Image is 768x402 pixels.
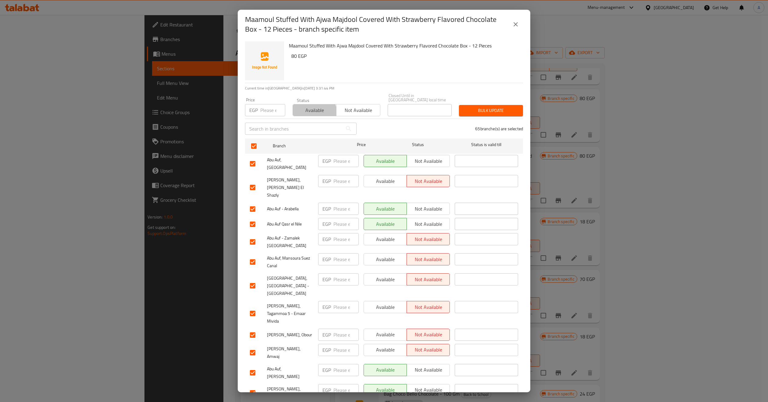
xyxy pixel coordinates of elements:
[364,273,407,285] button: Available
[322,205,331,212] p: EGP
[245,15,508,34] h2: Maamoul Stuffed With Ajwa Majdool Covered With Strawberry Flavored Chocolate Box - 12 Pieces - br...
[364,364,407,376] button: Available
[267,331,313,339] span: [PERSON_NAME], Obour
[364,155,407,167] button: Available
[322,303,331,311] p: EGP
[267,176,313,199] span: [PERSON_NAME], [PERSON_NAME] El Shazly
[322,157,331,165] p: EGP
[267,254,313,270] span: Abu Auf, Mansoura Suez Canal
[260,104,285,116] input: Please enter price
[333,273,359,285] input: Please enter price
[364,344,407,356] button: Available
[322,276,331,283] p: EGP
[364,203,407,215] button: Available
[322,346,331,354] p: EGP
[409,386,447,394] span: Not available
[409,220,447,229] span: Not available
[407,175,450,187] button: Not available
[407,253,450,265] button: Not available
[366,345,404,354] span: Available
[455,141,518,149] span: Status is valid till
[249,107,258,114] p: EGP
[409,330,447,339] span: Not available
[366,303,404,312] span: Available
[267,156,313,171] span: Abu Auf, [GEOGRAPHIC_DATA]
[366,204,404,213] span: Available
[289,41,518,50] h6: Maamoul Stuffed With Ajwa Majdool Covered With Strawberry Flavored Chocolate Box - 12 Pieces
[407,155,450,167] button: Not available
[267,365,313,380] span: Abu Auf, [PERSON_NAME]
[366,330,404,339] span: Available
[267,345,313,360] span: [PERSON_NAME], Amwaj
[322,366,331,374] p: EGP
[273,142,336,150] span: Branch
[409,365,447,374] span: Not available
[459,105,523,116] button: Bulk update
[333,203,359,215] input: Please enter price
[245,86,523,91] p: Current time in [GEOGRAPHIC_DATA] is [DATE] 3:31:44 PM
[333,155,359,167] input: Please enter price
[333,301,359,313] input: Please enter price
[409,204,447,213] span: Not available
[407,233,450,245] button: Not available
[293,104,336,116] button: Available
[409,303,447,312] span: Not available
[245,123,343,135] input: Search in branches
[339,106,378,115] span: Not available
[341,141,382,149] span: Price
[267,234,313,250] span: Abu Auf - Zamalek [GEOGRAPHIC_DATA]
[364,253,407,265] button: Available
[366,386,404,394] span: Available
[333,384,359,396] input: Please enter price
[407,384,450,396] button: Not available
[245,41,284,80] img: Maamoul Stuffed With Ajwa Majdool Covered With Strawberry Flavored Chocolate Box - 12 Pieces
[333,344,359,356] input: Please enter price
[407,218,450,230] button: Not available
[364,233,407,245] button: Available
[366,157,404,166] span: Available
[333,233,359,245] input: Please enter price
[409,255,447,264] span: Not available
[366,365,404,374] span: Available
[322,386,331,394] p: EGP
[366,275,404,284] span: Available
[364,218,407,230] button: Available
[333,253,359,265] input: Please enter price
[366,177,404,186] span: Available
[366,235,404,244] span: Available
[322,177,331,185] p: EGP
[409,235,447,244] span: Not available
[364,175,407,187] button: Available
[336,104,380,116] button: Not available
[407,329,450,341] button: Not available
[475,126,523,132] p: 65 branche(s) are selected
[364,329,407,341] button: Available
[291,52,518,60] h6: 80 EGP
[407,301,450,313] button: Not available
[409,157,447,166] span: Not available
[333,364,359,376] input: Please enter price
[267,205,313,213] span: Abu Auf - Arabella
[364,384,407,396] button: Available
[333,218,359,230] input: Please enter price
[366,255,404,264] span: Available
[407,364,450,376] button: Not available
[409,345,447,354] span: Not available
[267,220,313,228] span: Abu Auf Qasr el Nile
[295,106,334,115] span: Available
[366,220,404,229] span: Available
[333,175,359,187] input: Please enter price
[407,344,450,356] button: Not available
[409,275,447,284] span: Not available
[267,302,313,325] span: [PERSON_NAME], Tagammoa 5 - Emaar Mivida
[364,301,407,313] button: Available
[464,107,518,114] span: Bulk update
[322,236,331,243] p: EGP
[322,220,331,228] p: EGP
[322,256,331,263] p: EGP
[409,177,447,186] span: Not available
[333,329,359,341] input: Please enter price
[267,385,313,400] span: [PERSON_NAME], [PERSON_NAME]
[407,203,450,215] button: Not available
[267,274,313,297] span: [GEOGRAPHIC_DATA], [GEOGRAPHIC_DATA] - [GEOGRAPHIC_DATA]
